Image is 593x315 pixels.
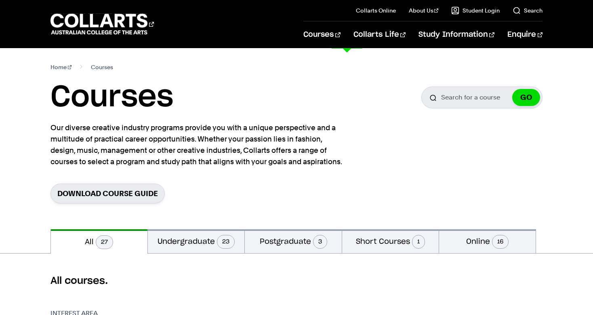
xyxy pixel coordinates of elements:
[513,6,543,15] a: Search
[356,6,396,15] a: Collarts Online
[439,229,536,253] button: Online16
[451,6,500,15] a: Student Login
[50,122,345,167] p: Our diverse creative industry programs provide you with a unique perspective and a multitude of p...
[492,235,509,249] span: 16
[421,87,543,108] input: Search for a course
[50,13,154,36] div: Go to homepage
[91,61,113,73] span: Courses
[96,235,113,249] span: 27
[148,229,244,253] button: Undergraduate23
[303,21,340,48] a: Courses
[353,21,406,48] a: Collarts Life
[512,89,540,106] button: GO
[245,229,341,253] button: Postgraduate3
[418,21,494,48] a: Study Information
[51,229,147,254] button: All27
[50,275,543,288] h2: All courses.
[313,235,327,249] span: 3
[507,21,543,48] a: Enquire
[217,235,235,249] span: 23
[342,229,439,253] button: Short Courses1
[412,235,425,249] span: 1
[50,79,173,116] h1: Courses
[50,184,165,203] a: Download Course Guide
[50,61,72,73] a: Home
[409,6,439,15] a: About Us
